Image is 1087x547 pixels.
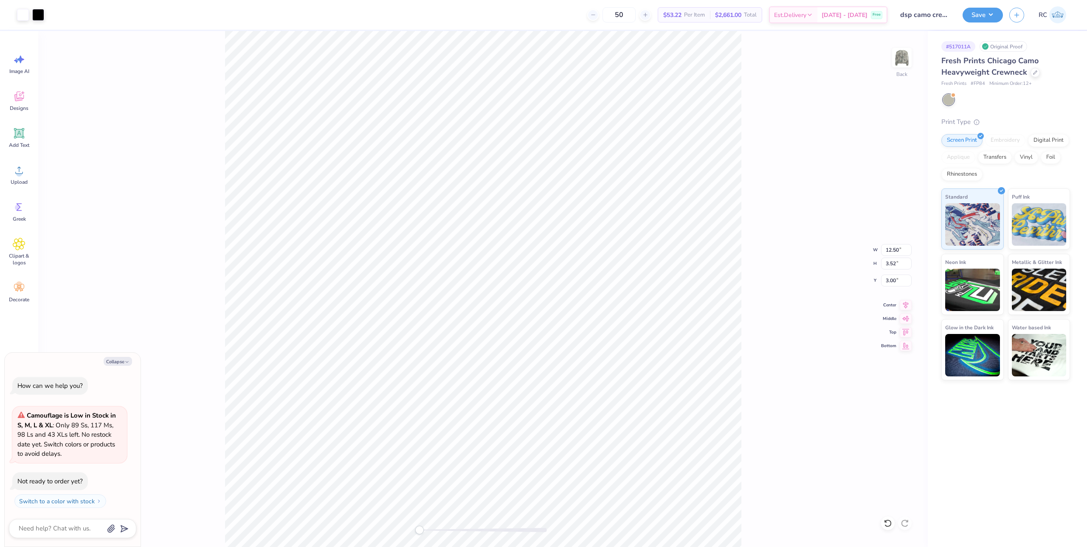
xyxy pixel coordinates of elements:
span: Bottom [881,342,896,349]
span: Minimum Order: 12 + [989,80,1032,87]
div: # 517011A [941,41,975,52]
span: Glow in the Dark Ink [945,323,994,332]
span: Top [881,329,896,336]
span: [DATE] - [DATE] [822,11,867,20]
span: Decorate [9,296,29,303]
div: Screen Print [941,134,983,147]
span: Water based Ink [1012,323,1051,332]
span: Designs [10,105,28,112]
img: Metallic & Glitter Ink [1012,269,1067,311]
span: Free [873,12,881,18]
span: Add Text [9,142,29,149]
img: Back [893,49,910,66]
a: RC [1035,6,1070,23]
span: Greek [13,216,26,222]
div: Embroidery [985,134,1025,147]
span: # FP84 [971,80,985,87]
div: Original Proof [980,41,1027,52]
img: Standard [945,203,1000,246]
div: Print Type [941,117,1070,127]
div: Back [896,70,907,78]
span: Middle [881,315,896,322]
span: : Only 89 Ss, 117 Ms, 98 Ls and 43 XLs left. No restock date yet. Switch colors or products to av... [17,411,116,458]
img: Neon Ink [945,269,1000,311]
input: – – [603,7,636,22]
span: Standard [945,192,968,201]
button: Switch to a color with stock [14,494,106,508]
img: Rio Cabojoc [1049,6,1066,23]
strong: Camouflage is Low in Stock in S, M, L & XL [17,411,116,429]
span: Fresh Prints [941,80,966,87]
span: Fresh Prints Chicago Camo Heavyweight Crewneck [941,56,1039,77]
span: $2,661.00 [715,11,741,20]
span: Neon Ink [945,258,966,266]
div: Not ready to order yet? [17,477,83,485]
img: Switch to a color with stock [96,499,101,504]
div: Transfers [978,151,1012,164]
div: Foil [1041,151,1061,164]
button: Collapse [104,357,132,366]
div: Digital Print [1028,134,1069,147]
img: Water based Ink [1012,334,1067,376]
div: Vinyl [1014,151,1038,164]
span: Est. Delivery [774,11,806,20]
span: Upload [11,179,28,185]
span: Puff Ink [1012,192,1030,201]
span: Total [744,11,757,20]
span: Metallic & Glitter Ink [1012,258,1062,266]
span: Image AI [9,68,29,75]
span: Clipart & logos [5,252,33,266]
div: Rhinestones [941,168,983,181]
span: RC [1039,10,1047,20]
span: $53.22 [663,11,681,20]
img: Glow in the Dark Ink [945,334,1000,376]
button: Save [963,8,1003,22]
img: Puff Ink [1012,203,1067,246]
input: Untitled Design [894,6,956,23]
span: Center [881,302,896,309]
div: Accessibility label [415,526,424,534]
div: Applique [941,151,975,164]
span: Per Item [684,11,705,20]
div: How can we help you? [17,381,83,390]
